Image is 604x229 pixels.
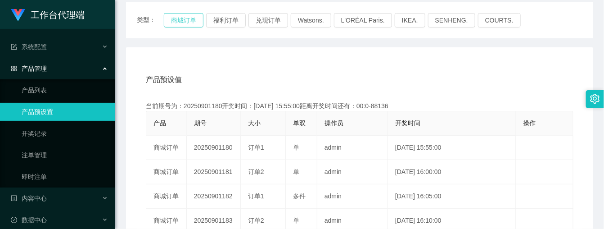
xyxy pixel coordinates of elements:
[22,168,108,186] a: 即时注单
[395,13,425,27] button: IKEA.
[22,124,108,142] a: 开奖记录
[248,217,264,224] span: 订单2
[153,119,166,127] span: 产品
[11,216,47,224] span: 数据中心
[22,103,108,121] a: 产品预设置
[146,184,187,209] td: 商城订单
[11,195,47,202] span: 内容中心
[293,168,299,175] span: 单
[291,13,331,27] button: Watsons.
[187,184,241,209] td: 20250901182
[317,184,388,209] td: admin
[11,11,85,18] a: 工作台代理端
[22,146,108,164] a: 注单管理
[187,136,241,160] td: 20250901180
[388,160,516,184] td: [DATE] 16:00:00
[164,13,203,27] button: 商城订单
[248,192,264,200] span: 订单1
[293,119,306,127] span: 单双
[428,13,475,27] button: SENHENG.
[137,13,164,27] span: 类型：
[187,160,241,184] td: 20250901181
[395,119,420,127] span: 开奖时间
[248,119,261,127] span: 大小
[523,119,536,127] span: 操作
[590,94,600,104] i: 图标: setting
[194,119,207,127] span: 期号
[478,13,521,27] button: COURTS.
[293,217,299,224] span: 单
[248,13,288,27] button: 兑现订单
[248,168,264,175] span: 订单2
[248,144,264,151] span: 订单1
[317,136,388,160] td: admin
[325,119,343,127] span: 操作员
[146,101,573,111] div: 当前期号为：20250901180开奖时间：[DATE] 15:55:00距离开奖时间还有：00:0-88136
[11,65,47,72] span: 产品管理
[146,160,187,184] td: 商城订单
[11,43,47,50] span: 系统配置
[206,13,246,27] button: 福利订单
[146,74,182,85] span: 产品预设值
[11,44,17,50] i: 图标: form
[11,9,25,22] img: logo.9652507e.png
[317,160,388,184] td: admin
[334,13,392,27] button: L'ORÉAL Paris.
[31,0,85,29] h1: 工作台代理端
[388,136,516,160] td: [DATE] 15:55:00
[293,192,306,200] span: 多件
[293,144,299,151] span: 单
[388,184,516,209] td: [DATE] 16:05:00
[11,65,17,72] i: 图标: appstore-o
[146,136,187,160] td: 商城订单
[11,217,17,223] i: 图标: check-circle-o
[22,81,108,99] a: 产品列表
[11,195,17,202] i: 图标: profile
